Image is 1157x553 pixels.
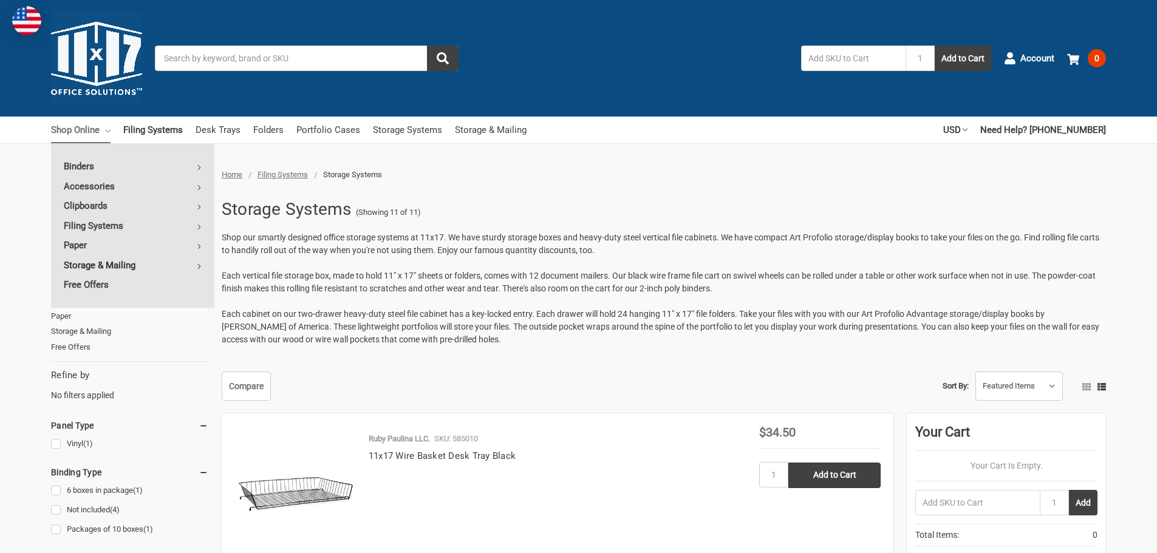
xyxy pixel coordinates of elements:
[1004,42,1054,74] a: Account
[356,206,421,219] span: (Showing 11 of 11)
[323,170,382,179] span: Storage Systems
[915,529,959,541] span: Total Items:
[296,117,360,143] a: Portfolio Cases
[51,418,208,433] h5: Panel Type
[51,177,214,196] a: Accessories
[51,196,214,215] a: Clipboards
[801,46,906,71] input: Add SKU to Cart
[222,309,1099,344] span: Each cabinet on our two-drawer heavy-duty steel file cabinet has a key-locked entry. Each drawer ...
[123,117,183,143] a: Filing Systems
[51,368,208,382] h5: Refine by
[222,170,242,179] a: Home
[759,425,796,439] span: $34.50
[51,308,208,324] a: Paper
[1067,42,1106,74] a: 0
[51,483,208,499] a: 6 boxes in package
[12,6,41,35] img: duty and tax information for United States
[234,426,356,548] img: 11x17 Wire Basket Desk Tray Black
[1069,490,1097,515] button: Add
[455,117,527,143] a: Storage & Mailing
[83,439,93,448] span: (1)
[1020,52,1054,66] span: Account
[133,486,143,495] span: (1)
[51,157,214,176] a: Binders
[222,271,1096,293] span: Each vertical file storage box, made to hold 11" x 17" sheets or folders, comes with 12 document ...
[196,117,241,143] a: Desk Trays
[434,433,478,445] p: SKU: 585010
[51,13,142,104] img: 11x17.com
[110,505,120,514] span: (4)
[222,371,271,401] a: Compare
[935,46,991,71] button: Add to Cart
[51,117,111,143] a: Shop Online
[51,256,214,275] a: Storage & Mailing
[143,524,153,534] span: (1)
[51,502,208,518] a: Not included
[51,216,214,236] a: Filing Systems
[51,275,214,294] a: Free Offers
[943,377,969,395] label: Sort By:
[222,232,1099,255] span: Shop our smartly designed office storage systems at 11x17. We have sturdy storage boxes and heavy...
[915,422,1097,451] div: Your Cart
[51,339,208,355] a: Free Offers
[253,117,284,143] a: Folders
[51,436,208,452] a: Vinyl
[369,450,516,461] a: 11x17 Wire Basket Desk Tray Black
[51,521,208,538] a: Packages of 10 boxes
[155,46,459,71] input: Search by keyword, brand or SKU
[222,194,352,225] h1: Storage Systems
[51,465,208,480] h5: Binding Type
[980,117,1106,143] a: Need Help? [PHONE_NUMBER]
[943,117,968,143] a: USD
[51,324,208,339] a: Storage & Mailing
[1093,529,1097,541] span: 0
[51,368,208,401] div: No filters applied
[258,170,308,179] a: Filing Systems
[373,117,442,143] a: Storage Systems
[915,460,1097,472] p: Your Cart Is Empty.
[1088,49,1106,67] span: 0
[788,463,881,488] input: Add to Cart
[51,236,214,255] a: Paper
[915,490,1040,515] input: Add SKU to Cart
[369,433,430,445] p: Ruby Paulina LLC.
